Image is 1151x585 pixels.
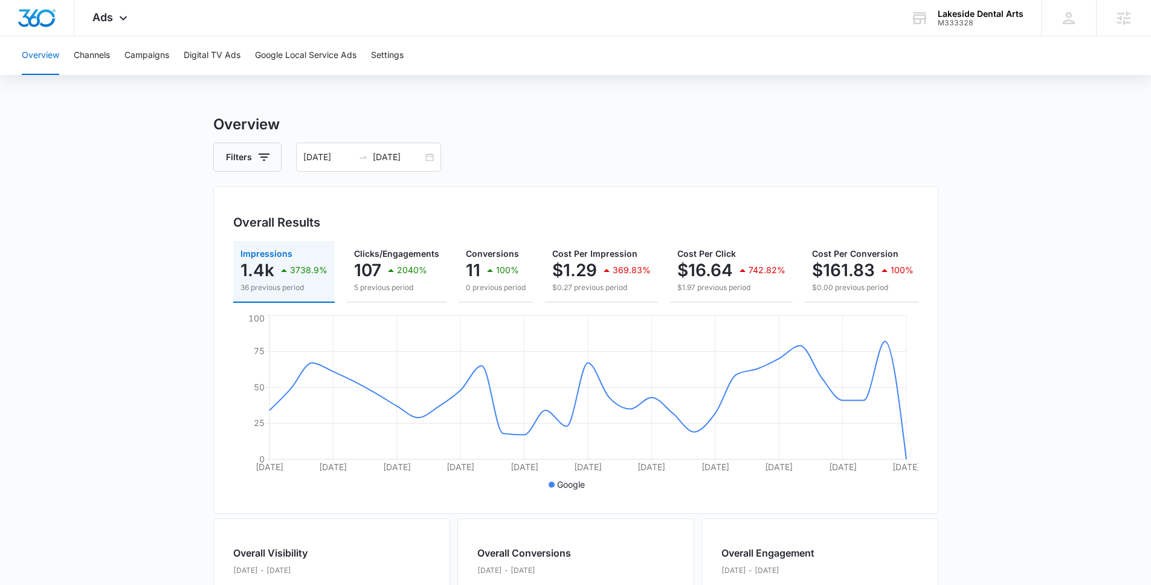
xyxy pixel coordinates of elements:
span: Cost Per Conversion [812,248,898,259]
h3: Overview [213,114,938,135]
span: swap-right [358,152,368,162]
tspan: [DATE] [510,462,538,472]
p: [DATE] - [DATE] [233,565,335,576]
p: $161.83 [812,260,875,280]
p: 1.4k [240,260,274,280]
tspan: 25 [254,418,265,428]
p: $1.97 previous period [677,282,785,293]
p: [DATE] - [DATE] [721,565,814,576]
p: $1.29 [552,260,597,280]
span: Impressions [240,248,292,259]
p: 5 previous period [354,282,439,293]
tspan: 75 [254,346,265,356]
tspan: 50 [254,382,265,392]
button: Digital TV Ads [184,36,240,75]
span: to [358,152,368,162]
tspan: [DATE] [892,462,920,472]
span: Clicks/Engagements [354,248,439,259]
h2: Overall Conversions [477,546,571,560]
tspan: 0 [259,454,265,464]
tspan: [DATE] [447,462,474,472]
tspan: [DATE] [382,462,410,472]
tspan: [DATE] [828,462,856,472]
tspan: [DATE] [256,462,283,472]
input: Start date [303,150,353,164]
p: 369.83% [613,266,651,274]
p: Google [557,478,585,491]
p: 742.82% [749,266,785,274]
p: $0.00 previous period [812,282,914,293]
p: 107 [354,260,381,280]
tspan: 100 [248,313,265,323]
button: Overview [22,36,59,75]
p: 100% [496,266,519,274]
span: Cost Per Click [677,248,736,259]
button: Google Local Service Ads [255,36,356,75]
h2: Overall Visibility [233,546,335,560]
input: End date [373,150,423,164]
p: [DATE] - [DATE] [477,565,571,576]
p: 100% [891,266,914,274]
p: 0 previous period [466,282,526,293]
tspan: [DATE] [637,462,665,472]
div: account name [938,9,1024,19]
h3: Overall Results [233,213,320,231]
span: Cost Per Impression [552,248,637,259]
p: 2040% [397,266,427,274]
p: 3738.9% [290,266,327,274]
h2: Overall Engagement [721,546,814,560]
tspan: [DATE] [765,462,793,472]
p: $0.27 previous period [552,282,651,293]
button: Settings [371,36,404,75]
span: Ads [92,11,113,24]
tspan: [DATE] [574,462,602,472]
p: $16.64 [677,260,733,280]
p: 11 [466,260,480,280]
span: Conversions [466,248,519,259]
div: account id [938,19,1024,27]
button: Filters [213,143,282,172]
tspan: [DATE] [319,462,347,472]
button: Campaigns [124,36,169,75]
tspan: [DATE] [701,462,729,472]
button: Channels [74,36,110,75]
p: 36 previous period [240,282,327,293]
